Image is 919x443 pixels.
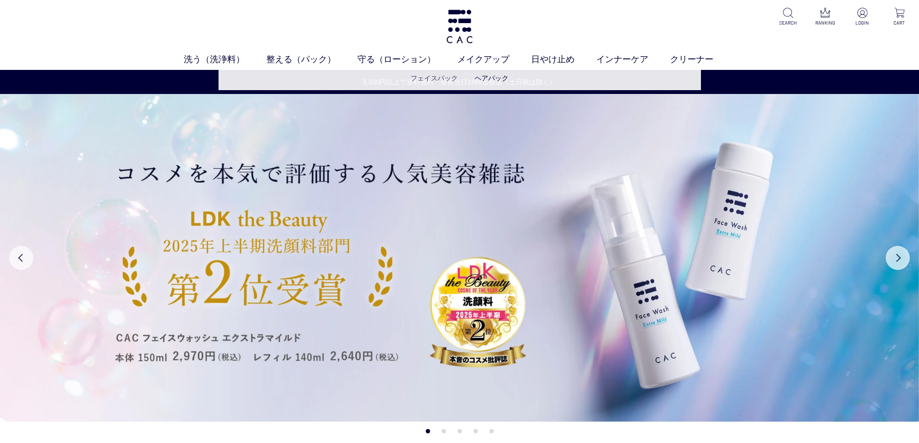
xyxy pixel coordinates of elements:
[670,53,735,66] a: クリーナー
[457,429,462,433] button: 3 of 5
[888,19,911,27] p: CART
[596,53,670,66] a: インナーケア
[445,10,474,43] img: logo
[473,429,478,433] button: 4 of 5
[441,429,446,433] button: 2 of 5
[0,77,919,87] a: 5,500円以上で送料無料・最短当日16時迄発送（土日祝は除く）
[411,74,458,82] a: フェイスパック
[886,246,910,270] button: Next
[266,53,357,66] a: 整える（パック）
[489,429,494,433] button: 5 of 5
[531,53,596,66] a: 日やけ止め
[425,429,430,433] button: 1 of 5
[776,19,800,27] p: SEARCH
[813,8,837,27] a: RANKING
[9,246,33,270] button: Previous
[357,53,457,66] a: 守る（ローション）
[457,53,531,66] a: メイクアップ
[888,8,911,27] a: CART
[184,53,266,66] a: 洗う（洗浄料）
[850,8,874,27] a: LOGIN
[850,19,874,27] p: LOGIN
[813,19,837,27] p: RANKING
[475,74,508,82] a: ヘアパック
[776,8,800,27] a: SEARCH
